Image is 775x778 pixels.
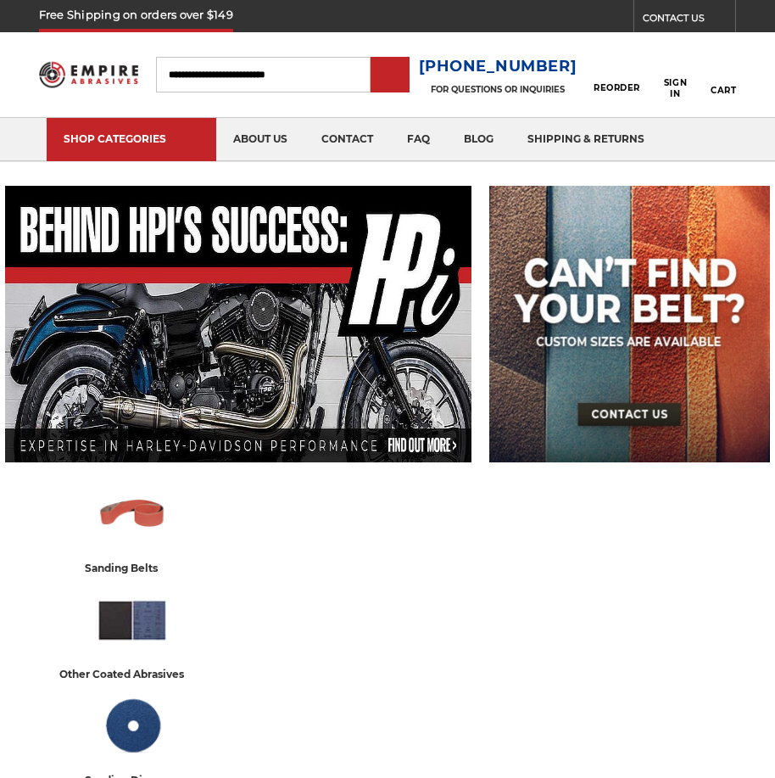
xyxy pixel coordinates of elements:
[304,118,390,161] a: contact
[95,584,170,657] img: Other Coated Abrasives
[5,186,471,462] img: Banner for an interview featuring Horsepower Inc who makes Harley performance upgrades featured o...
[447,118,510,161] a: blog
[216,118,304,161] a: about us
[64,132,199,145] div: SHOP CATEGORIES
[39,55,139,94] img: Empire Abrasives
[26,478,238,577] a: sanding belts
[510,118,661,161] a: shipping & returns
[489,186,770,462] img: promo banner for custom belts.
[594,56,640,92] a: Reorder
[26,584,238,683] a: other coated abrasives
[643,8,735,32] a: CONTACT US
[390,118,447,161] a: faq
[419,54,577,79] a: [PHONE_NUMBER]
[59,665,206,683] div: other coated abrasives
[373,59,407,92] input: Submit
[419,84,577,95] p: FOR QUESTIONS OR INQUIRIES
[594,82,640,93] span: Reorder
[95,478,170,551] img: Sanding Belts
[95,690,170,763] img: Sanding Discs
[711,85,736,96] span: Cart
[711,50,736,98] a: Cart
[663,77,689,99] span: Sign In
[47,118,216,161] a: SHOP CATEGORIES
[85,559,180,577] div: sanding belts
